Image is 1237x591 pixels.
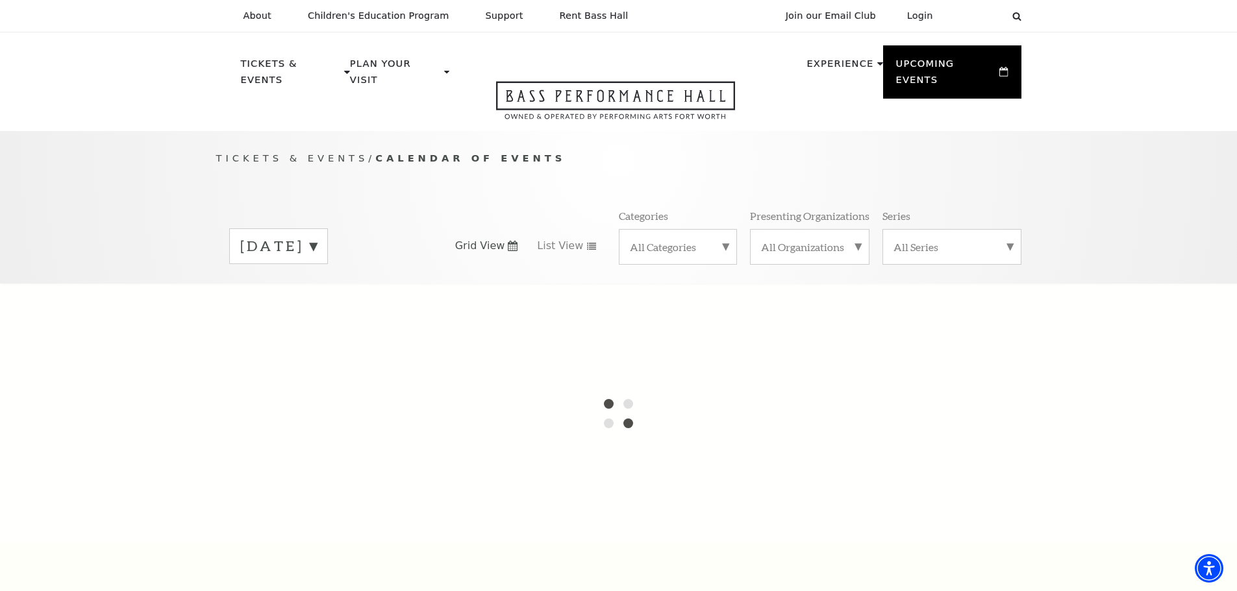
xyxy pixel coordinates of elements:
[449,81,782,131] a: Open this option
[560,10,629,21] p: Rent Bass Hall
[375,152,566,163] span: Calendar of Events
[241,56,342,95] p: Tickets & Events
[537,239,583,253] span: List View
[216,151,1021,167] p: /
[486,10,523,21] p: Support
[216,152,369,163] span: Tickets & Events
[893,240,1010,254] label: All Series
[954,10,1000,22] select: Select:
[350,56,441,95] p: Plan Your Visit
[896,56,997,95] p: Upcoming Events
[619,209,668,223] p: Categories
[1195,554,1223,583] div: Accessibility Menu
[455,239,505,253] span: Grid View
[308,10,449,21] p: Children's Education Program
[630,240,726,254] label: All Categories
[240,236,317,256] label: [DATE]
[882,209,910,223] p: Series
[806,56,873,79] p: Experience
[761,240,858,254] label: All Organizations
[244,10,271,21] p: About
[750,209,869,223] p: Presenting Organizations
